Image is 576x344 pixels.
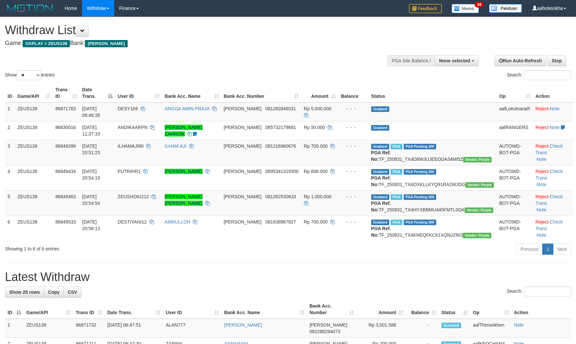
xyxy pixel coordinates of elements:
div: PGA Site Balance / [388,55,435,66]
a: [PERSON_NAME] [165,169,203,174]
span: None selected [439,58,470,63]
a: Copy [44,287,64,298]
span: 86849533 [55,219,76,225]
span: Copy 081262530633 to clipboard [265,194,296,199]
th: ID: activate to sort column descending [5,300,24,319]
div: - - - [341,105,366,112]
span: Rp 700.000 [304,143,328,149]
span: 86871783 [55,106,76,111]
a: ILHAM AJI [165,143,186,149]
td: 2 [5,121,15,140]
th: Amount: activate to sort column ascending [356,300,406,319]
a: Reject [536,106,549,111]
div: - - - [341,193,366,200]
span: Vendor URL: https://trx4.1velocity.biz [463,233,491,238]
a: Stop [547,55,566,66]
span: DESTIYANI12 [118,219,147,225]
td: aafLoeutnarath [497,102,533,121]
span: Copy 0895341319300 to clipboard [265,169,298,174]
th: Status: activate to sort column ascending [439,300,470,319]
th: User ID: activate to sort column ascending [163,300,222,319]
td: Rp 3,001,588 [356,319,406,338]
span: [PERSON_NAME] [309,322,347,328]
a: Check Trans [536,143,563,155]
span: [DATE] 06:46:26 [82,106,100,118]
span: Copy 081282846031 to clipboard [265,106,296,111]
span: [PERSON_NAME] [224,194,262,199]
th: Status [369,84,497,102]
th: Bank Acc. Number: activate to sort column ascending [221,84,301,102]
span: Vendor URL: https://trx4.1velocity.biz [465,207,493,213]
span: [PERSON_NAME] [224,169,262,174]
span: [DATE] 20:56:13 [82,219,100,231]
span: Marked by aafRornrotha [391,220,402,225]
span: Copy 081216960676 to clipboard [265,143,296,149]
td: ZEUS138 [15,121,53,140]
td: ZEUS138 [15,102,53,121]
span: PGA Pending [404,194,437,200]
a: AMRULLOH [165,219,190,225]
span: Grabbed [371,220,390,225]
img: MOTION_logo.png [5,3,55,13]
span: [DATE] 20:51:23 [82,143,100,155]
span: [PERSON_NAME] [224,106,262,111]
th: Date Trans.: activate to sort column ascending [105,300,163,319]
span: Grabbed [371,169,390,175]
span: [DATE] 11:37:33 [82,125,100,137]
span: [PERSON_NAME] [224,143,262,149]
th: Op: activate to sort column ascending [497,84,533,102]
td: · · [533,165,573,190]
td: · · [533,140,573,165]
span: PGA Pending [404,169,437,175]
div: - - - [341,124,366,131]
span: Rp 5.000.000 [304,106,331,111]
span: [DATE] 20:54:19 [82,169,100,181]
div: - - - [341,219,366,225]
td: 5 [5,190,15,216]
label: Show entries [5,70,55,80]
td: ZEUS138 [15,216,53,241]
th: Action [533,84,573,102]
label: Search: [507,287,571,296]
span: 86849463 [55,194,76,199]
th: ID [5,84,15,102]
b: PGA Ref. No: [371,201,391,212]
span: Marked by aafRornrotha [391,144,402,149]
td: [DATE] 06:47:51 [105,319,163,338]
a: Previous [516,244,543,255]
a: Reject [536,169,549,174]
span: Grabbed [371,125,390,131]
td: TF_250831_TX4HYXBBMU445FMTL0GK [369,190,497,216]
td: TF_250831_TX4KNEQFKC61XQNJZRI3 [369,216,497,241]
img: Button%20Memo.svg [452,4,479,13]
span: Vendor URL: https://trx4.1velocity.biz [463,157,492,162]
span: Copy 082288294073 to clipboard [309,329,340,334]
td: AUTOWD-BOT-PGA [497,190,533,216]
th: Date Trans.: activate to sort column descending [79,84,115,102]
a: [PERSON_NAME] ZAHROM [165,125,203,137]
th: Action [511,300,571,319]
a: Check Trans [536,194,563,206]
td: AUTOWD-BOT-PGA [497,140,533,165]
td: ZEUS138 [24,319,73,338]
span: ZEUSHOKI212 [118,194,149,199]
a: Reject [536,194,549,199]
th: User ID: activate to sort column ascending [115,84,162,102]
a: Run Auto-Refresh [495,55,546,66]
a: Note [514,322,524,328]
span: Rp 1.000.000 [304,194,331,199]
a: Note [537,157,546,162]
span: DESY169 [118,106,138,111]
td: · [533,102,573,121]
td: 1 [5,102,15,121]
h1: Withdraw List [5,24,377,37]
span: Marked by aafRornrotha [391,194,402,200]
td: 6 [5,216,15,241]
span: 86830016 [55,125,76,130]
span: Copy 081938967827 to clipboard [265,219,296,225]
a: ANGGA AMIN PRAJA [165,106,209,111]
a: CSV [63,287,81,298]
div: - - - [341,143,366,149]
b: PGA Ref. No: [371,175,391,187]
span: Accepted [441,323,461,328]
